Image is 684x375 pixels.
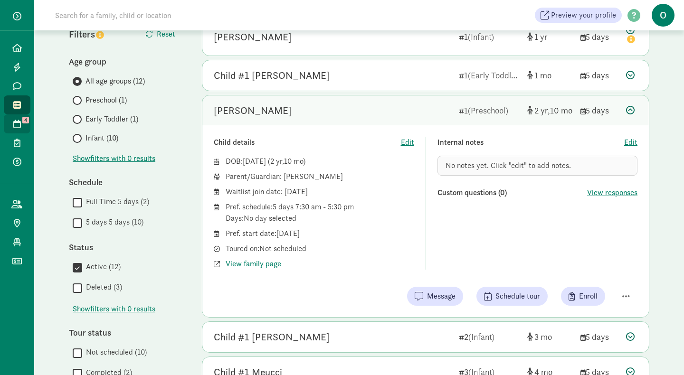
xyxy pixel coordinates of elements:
span: 1 [534,31,548,42]
button: View family page [226,258,281,270]
span: Enroll [579,291,598,302]
iframe: Chat Widget [636,329,684,375]
button: Showfilters with 0 results [73,153,155,164]
label: Not scheduled (10) [82,347,147,358]
span: [DATE] [243,156,266,166]
div: 1 [459,30,520,43]
div: Ebbie Greenwood [214,103,292,118]
span: Infant (10) [85,132,118,144]
span: 4 [22,117,29,123]
button: Edit [624,137,637,148]
button: Reset [138,25,183,44]
div: 1 [459,69,520,82]
div: 5 days [580,104,618,117]
div: [object Object] [527,30,573,43]
label: Active (12) [82,261,121,272]
div: Tour status [69,326,183,339]
div: Internal notes [437,137,625,148]
div: Pref. start date: [DATE] [226,228,414,239]
a: 4 [4,114,30,133]
div: Parent/Guardian: [PERSON_NAME] [226,171,414,182]
div: Child #1 Scott [214,329,330,345]
button: View responses [587,187,637,198]
span: (Preschool) [468,105,508,116]
span: Show filters with 0 results [73,303,155,315]
a: Preview your profile [535,8,622,23]
div: Status [69,241,183,253]
div: 5 days [580,330,618,343]
span: No notes yet. Click "edit" to add notes. [446,160,571,170]
span: (Infant) [468,331,494,342]
div: Custom questions (0) [437,187,588,198]
div: Schedule [69,176,183,188]
div: 2 [459,330,520,343]
div: Age group [69,55,183,68]
label: 5 days 5 days (10) [82,216,143,228]
span: O [652,4,674,27]
span: (Infant) [468,31,494,42]
div: Child details [214,137,401,148]
span: Early Toddler (1) [85,113,138,125]
button: Showfilters with 0 results [73,303,155,315]
span: 2 [534,105,550,116]
label: Deleted (3) [82,281,122,293]
span: Show filters with 0 results [73,153,155,164]
div: 5 days [580,69,618,82]
label: Full Time 5 days (2) [82,196,149,207]
div: Child #1 O'Donovan [214,68,330,83]
div: Pref. schedule: 5 days 7:30 am - 5:30 pm Days: No day selected [226,201,414,224]
span: Message [427,291,456,302]
button: Message [407,287,463,306]
div: [object Object] [527,330,573,343]
div: DOB: ( ) [226,156,414,167]
span: Schedule tour [495,291,540,302]
div: Waitlist join date: [DATE] [226,186,414,197]
span: 1 [534,70,551,81]
span: (Early Toddler) [468,70,521,81]
input: Search for a family, child or location [49,6,316,25]
div: [object Object] [527,104,573,117]
span: 10 [550,105,572,116]
div: Toured on: Not scheduled [226,243,414,254]
span: Preview your profile [551,9,616,21]
span: Preschool (1) [85,94,127,106]
div: 1 [459,104,520,117]
div: Filters [69,27,126,41]
span: 10 [284,156,303,166]
span: 3 [534,331,552,342]
button: Enroll [561,287,605,306]
span: All age groups (12) [85,75,145,87]
span: Reset [157,28,175,40]
div: 5 days [580,30,618,43]
span: 2 [270,156,284,166]
div: [object Object] [527,69,573,82]
button: Schedule tour [476,287,548,306]
div: Karo Wittig [214,29,292,45]
button: Edit [401,137,414,148]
